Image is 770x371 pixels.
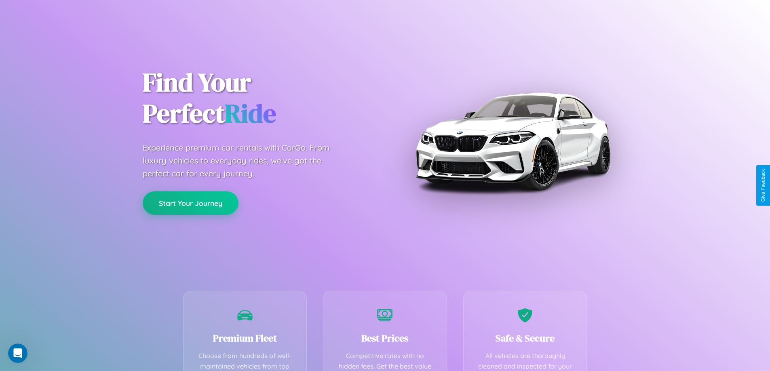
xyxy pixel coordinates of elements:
iframe: Intercom live chat [8,344,27,363]
p: Experience premium car rentals with CarGo. From luxury vehicles to everyday rides, we've got the ... [143,141,345,180]
span: Ride [225,96,276,131]
button: Start Your Journey [143,191,238,215]
h3: Premium Fleet [196,331,295,345]
h3: Best Prices [335,331,435,345]
img: Premium BMW car rental vehicle [411,40,614,242]
div: Give Feedback [760,169,766,202]
h3: Safe & Secure [476,331,575,345]
h1: Find Your Perfect [143,67,373,129]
